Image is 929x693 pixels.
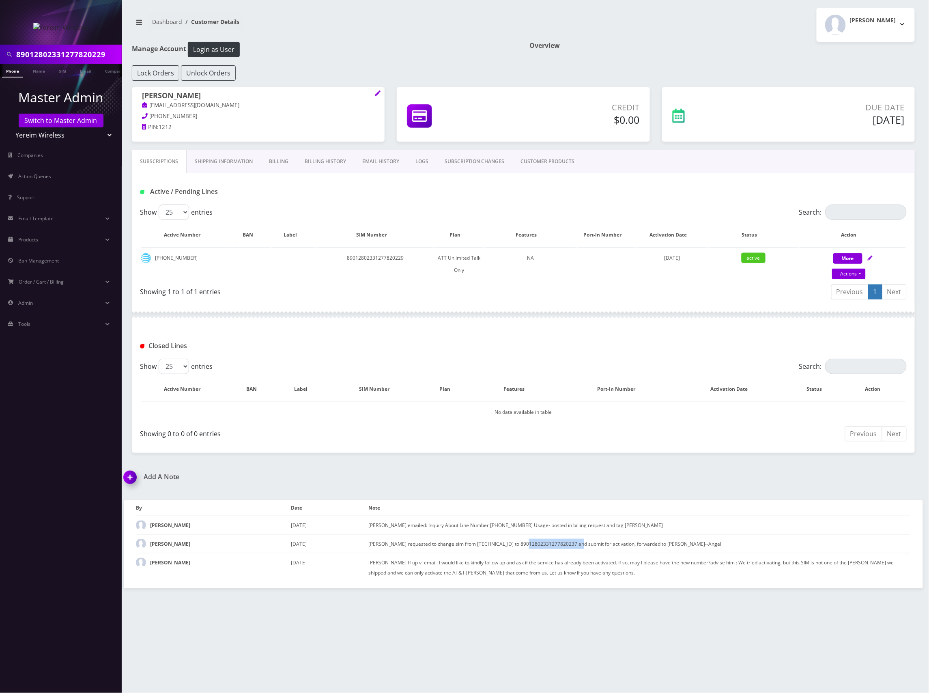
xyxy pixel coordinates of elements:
[124,473,517,481] a: Add A Note
[19,114,103,127] a: Switch to Master Admin
[800,223,906,247] th: Action: activate to sort column ascending
[150,112,198,120] span: [PHONE_NUMBER]
[485,223,576,247] th: Features: activate to sort column ascending
[182,17,239,26] li: Customer Details
[261,150,297,173] a: Billing
[473,377,563,401] th: Features: activate to sort column ascending
[291,516,368,534] td: [DATE]
[76,64,95,77] a: Email
[833,253,862,264] button: More
[18,215,54,222] span: Email Template
[354,150,407,173] a: EMAIL HISTORY
[140,190,144,194] img: Active / Pending Lines
[825,204,907,220] input: Search:
[181,65,236,81] button: Unlock Orders
[407,150,437,173] a: LOGS
[664,254,680,261] span: [DATE]
[132,13,517,37] nav: breadcrumb
[142,123,159,131] a: PIN:
[18,257,59,264] span: Ban Management
[188,42,240,57] button: Login as User
[317,223,434,247] th: SIM Number: activate to sort column ascending
[817,8,915,42] button: [PERSON_NAME]
[141,402,906,422] td: No data available in table
[16,47,120,62] input: Search in Company
[18,236,38,243] span: Products
[142,91,374,101] h1: [PERSON_NAME]
[159,123,172,131] span: 1212
[140,284,517,297] div: Showing 1 to 1 of 1 entries
[141,247,232,280] td: [PHONE_NUMBER]
[33,23,89,32] img: Yereim Wireless
[368,516,911,534] td: [PERSON_NAME] emailed: Inquiry About Line Number [PHONE_NUMBER] Usage- posted in billing request ...
[437,150,512,173] a: SUBSCRIPTION CHANGES
[159,204,189,220] select: Showentries
[708,223,799,247] th: Status: activate to sort column ascending
[18,299,33,306] span: Admin
[136,500,291,516] th: By
[426,377,472,401] th: Plan: activate to sort column ascending
[152,18,182,26] a: Dashboard
[512,150,583,173] a: CUSTOMER PRODUCTS
[291,553,368,582] td: [DATE]
[434,247,484,280] td: ATT Unlimited Talk Only
[19,278,64,285] span: Order / Cart / Billing
[832,269,866,279] a: Actions
[18,321,30,327] span: Tools
[799,359,907,374] label: Search:
[754,114,905,126] h5: [DATE]
[18,152,43,159] span: Companies
[331,377,425,401] th: SIM Number: activate to sort column ascending
[272,223,316,247] th: Label: activate to sort column ascending
[279,377,331,401] th: Label: activate to sort column ascending
[140,188,387,196] h1: Active / Pending Lines
[291,500,368,516] th: Date
[140,204,213,220] label: Show entries
[868,284,882,299] a: 1
[297,150,354,173] a: Billing History
[368,534,911,553] td: [PERSON_NAME] requested to change sim from [TECHNICAL_ID] to 89012802331277820237 and submit for ...
[485,247,576,280] td: NA
[150,522,190,529] strong: [PERSON_NAME]
[150,559,190,566] strong: [PERSON_NAME]
[790,377,847,401] th: Status: activate to sort column ascending
[55,64,70,77] a: SIM
[186,44,240,53] a: Login as User
[132,150,187,173] a: Subscriptions
[317,247,434,280] td: 89012802331277820229
[509,101,640,114] p: Credit
[101,64,128,77] a: Company
[291,534,368,553] td: [DATE]
[29,64,49,77] a: Name
[141,377,232,401] th: Active Number: activate to sort column descending
[577,223,637,247] th: Port-In Number: activate to sort column ascending
[799,204,907,220] label: Search:
[882,284,907,299] a: Next
[677,377,789,401] th: Activation Date: activate to sort column ascending
[141,223,232,247] th: Active Number: activate to sort column ascending
[140,344,144,349] img: Closed Lines
[232,377,278,401] th: BAN: activate to sort column ascending
[141,253,151,263] img: at&t.png
[132,42,517,57] h1: Manage Account
[159,359,189,374] select: Showentries
[368,500,911,516] th: Note
[140,342,387,350] h1: Closed Lines
[132,65,179,81] button: Lock Orders
[142,101,240,110] a: [EMAIL_ADDRESS][DOMAIN_NAME]
[368,553,911,582] td: [PERSON_NAME] ff up vi email: I would like to kindly follow up and ask if the service has already...
[754,101,905,114] p: Due Date
[845,426,882,441] a: Previous
[434,223,484,247] th: Plan: activate to sort column ascending
[17,194,35,201] span: Support
[140,359,213,374] label: Show entries
[850,17,896,24] h2: [PERSON_NAME]
[848,377,906,401] th: Action : activate to sort column ascending
[2,64,23,77] a: Phone
[564,377,677,401] th: Port-In Number: activate to sort column ascending
[18,173,51,180] span: Action Queues
[831,284,869,299] a: Previous
[509,114,640,126] h5: $0.00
